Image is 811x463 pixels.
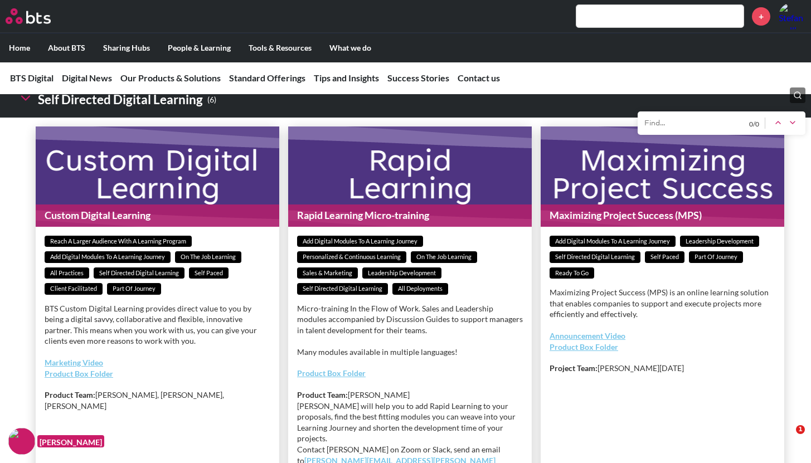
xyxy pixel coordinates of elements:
p: [PERSON_NAME], [PERSON_NAME], [PERSON_NAME] [45,389,270,411]
a: Product Box Folder [550,342,618,352]
img: BTS Logo [6,8,51,24]
label: Sharing Hubs [94,33,159,62]
span: Self paced [645,251,684,263]
a: BTS Digital [10,72,54,83]
span: Personalized & Continuous Learning [297,251,406,263]
span: Self Directed Digital Learning [94,267,184,279]
a: Tips and Insights [314,72,379,83]
a: Product Box Folder [45,369,113,378]
label: People & Learning [159,33,240,62]
span: 1 [796,425,805,434]
span: On The Job Learning [411,251,477,263]
span: Add Digital Modules to a Learning Journey [45,251,171,263]
h1: Rapid Learning Micro-training [288,204,532,226]
p: BTS Custom Digital Learning provides direct value to you by being a digital savvy, collaborative ... [45,303,270,347]
h1: Custom Digital Learning [36,204,279,226]
p: [PERSON_NAME][DATE] [550,363,775,374]
span: Ready to go [550,267,594,279]
strong: Product Team: [45,390,95,399]
span: Add Digital Modules to a Learning Journey [297,236,423,247]
img: Stefan Hellberg [779,3,805,30]
a: Announcement Video [550,331,625,340]
a: Go home [6,8,71,24]
a: Standard Offerings [229,72,305,83]
span: Leadership Development [362,267,441,279]
span: Client facilitated [45,283,103,295]
a: Contact us [458,72,500,83]
span: All deployments [392,283,448,295]
a: Profile [779,3,805,30]
span: Sales & Marketing [297,267,358,279]
label: About BTS [39,33,94,62]
span: Add Digital Modules to a Learning Journey [550,236,676,247]
img: F [8,428,35,455]
span: Leadership Development [680,236,759,247]
span: On The Job Learning [175,251,241,263]
span: Self paced [189,267,229,279]
label: Tools & Resources [240,33,320,62]
span: Part of Journey [689,251,743,263]
span: Self Directed Digital Learning [297,283,388,295]
p: Many modules available in multiple languages! [297,347,523,358]
a: Marketing Video [45,358,103,367]
figcaption: [PERSON_NAME] [37,435,104,448]
small: ( 6 ) [207,92,216,108]
p: Maximizing Project Success (MPS) is an online learning solution that enables companies to support... [550,287,775,320]
a: Our Products & Solutions [120,72,221,83]
strong: Project Team: [550,363,598,373]
span: All practices [45,267,89,279]
p: Micro-training In the Flow of Work. Sales and Leadership modules accompanied by Discussion Guides... [297,303,523,336]
a: Product Box Folder [297,368,366,378]
a: Success Stories [387,72,449,83]
span: Part of Journey [107,283,161,295]
h1: Maximizing Project Success (MPS) [541,204,784,226]
span: Reach a Larger Audience With a Learning Program [45,236,192,247]
strong: Product Team: [297,390,348,399]
a: + [752,7,770,26]
a: Digital News [62,72,112,83]
iframe: Intercom live chat [773,425,800,452]
span: Self Directed Digital Learning [550,251,640,263]
label: What we do [320,33,380,62]
h3: Self Directed Digital Learning [18,88,216,112]
input: Find... [643,119,749,128]
small: 0 / 0 [749,120,759,129]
